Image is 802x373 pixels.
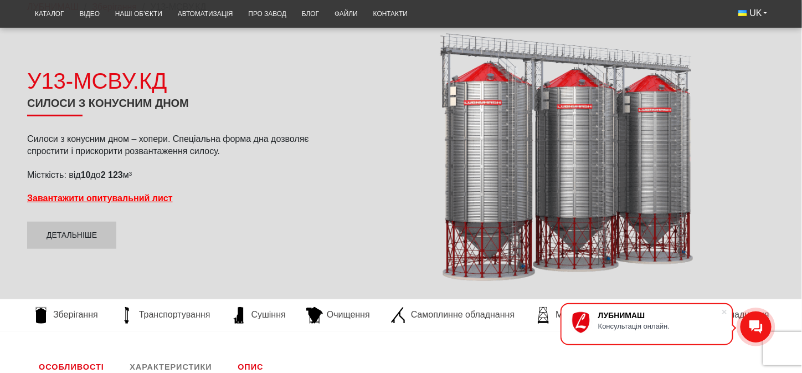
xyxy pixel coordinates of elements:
[366,3,415,25] a: Контакти
[731,3,775,23] button: UK
[170,3,241,25] a: Автоматизація
[113,307,216,324] a: Транспортування
[294,3,327,25] a: Блог
[529,307,637,324] a: Металоконструкції
[750,7,762,19] span: UK
[27,133,329,158] p: Силоси з конусним дном – хопери. Спеціальна форма дна дозволяє спростити і прискорити розвантажен...
[27,96,329,116] h1: Силоси з конусним дном
[27,169,329,181] p: Місткість: від до м³
[101,170,123,180] strong: 2 123
[107,3,170,25] a: Наші об’єкти
[556,309,631,321] span: Металоконструкції
[139,309,210,321] span: Транспортування
[598,322,721,330] div: Консультація онлайн.
[327,309,370,321] span: Очищення
[225,307,291,324] a: Сушіння
[71,3,107,25] a: Відео
[27,3,71,25] a: Каталог
[81,170,91,180] strong: 10
[27,307,104,324] a: Зберігання
[27,65,329,96] div: У13-МСВУ.КД
[385,307,520,324] a: Самоплинне обладнання
[411,309,515,321] span: Самоплинне обладнання
[738,10,747,16] img: Українська
[53,309,98,321] span: Зберігання
[27,193,173,203] a: Завантажити опитувальний лист
[27,222,116,249] a: Детальніше
[598,311,721,320] div: ЛУБНИМАШ
[251,309,286,321] span: Сушіння
[327,3,366,25] a: Файли
[301,307,376,324] a: Очищення
[241,3,294,25] a: Про завод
